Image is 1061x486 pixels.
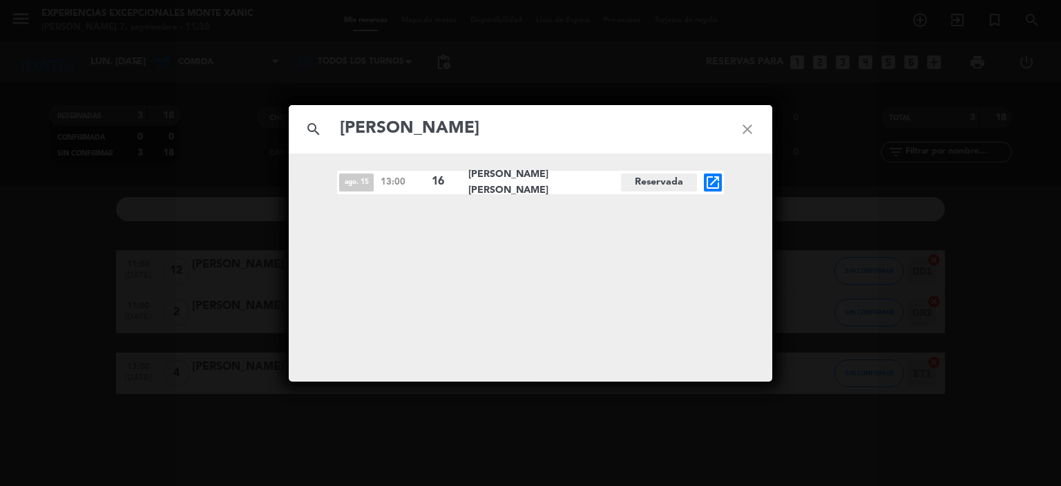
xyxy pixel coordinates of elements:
span: ago. 15 [339,174,374,191]
span: 13:00 [381,175,425,189]
input: Buscar reservas [338,115,723,143]
span: 16 [432,173,457,191]
i: search [289,104,338,154]
i: open_in_new [705,174,721,191]
span: Reservada [621,174,697,191]
i: close [723,104,772,154]
span: [PERSON_NAME] [PERSON_NAME] [468,167,621,198]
